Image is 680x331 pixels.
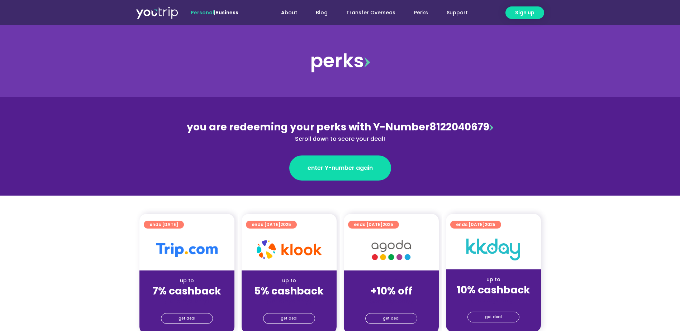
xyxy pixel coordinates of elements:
span: ends [DATE] [252,221,291,229]
a: enter Y-number again [289,155,391,181]
div: (for stays only) [145,298,229,305]
span: get deal [485,312,502,322]
div: (for stays only) [452,297,535,304]
span: up to [385,277,398,284]
span: ends [DATE] [149,221,178,229]
a: About [272,6,306,19]
strong: +10% off [370,284,412,298]
a: get deal [161,313,213,324]
div: up to [145,277,229,284]
a: get deal [467,312,519,322]
a: ends [DATE] [144,221,184,229]
a: ends [DATE]2025 [450,221,501,229]
span: ends [DATE] [354,221,393,229]
a: ends [DATE]2025 [246,221,297,229]
strong: 10% cashback [457,283,530,297]
div: Scroll down to score your deal! [185,135,496,143]
a: Support [437,6,477,19]
span: | [191,9,238,16]
span: get deal [281,313,298,323]
a: Sign up [505,6,544,19]
a: get deal [365,313,417,324]
nav: Menu [258,6,477,19]
div: (for stays only) [247,298,331,305]
span: get deal [179,313,195,323]
strong: 5% cashback [254,284,324,298]
div: up to [247,277,331,284]
span: ends [DATE] [456,221,495,229]
div: up to [452,276,535,283]
span: 2025 [485,221,495,227]
span: 2025 [280,221,291,227]
div: (for stays only) [349,298,433,305]
strong: 7% cashback [152,284,221,298]
a: Blog [306,6,337,19]
span: enter Y-number again [308,164,373,172]
span: 2025 [382,221,393,227]
a: get deal [263,313,315,324]
span: Sign up [515,9,534,16]
span: you are redeeming your perks with Y-Number [187,120,429,134]
a: Business [215,9,238,16]
span: Personal [191,9,214,16]
a: Transfer Overseas [337,6,405,19]
div: 8122040679 [185,120,496,143]
a: ends [DATE]2025 [348,221,399,229]
a: Perks [405,6,437,19]
span: get deal [383,313,400,323]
